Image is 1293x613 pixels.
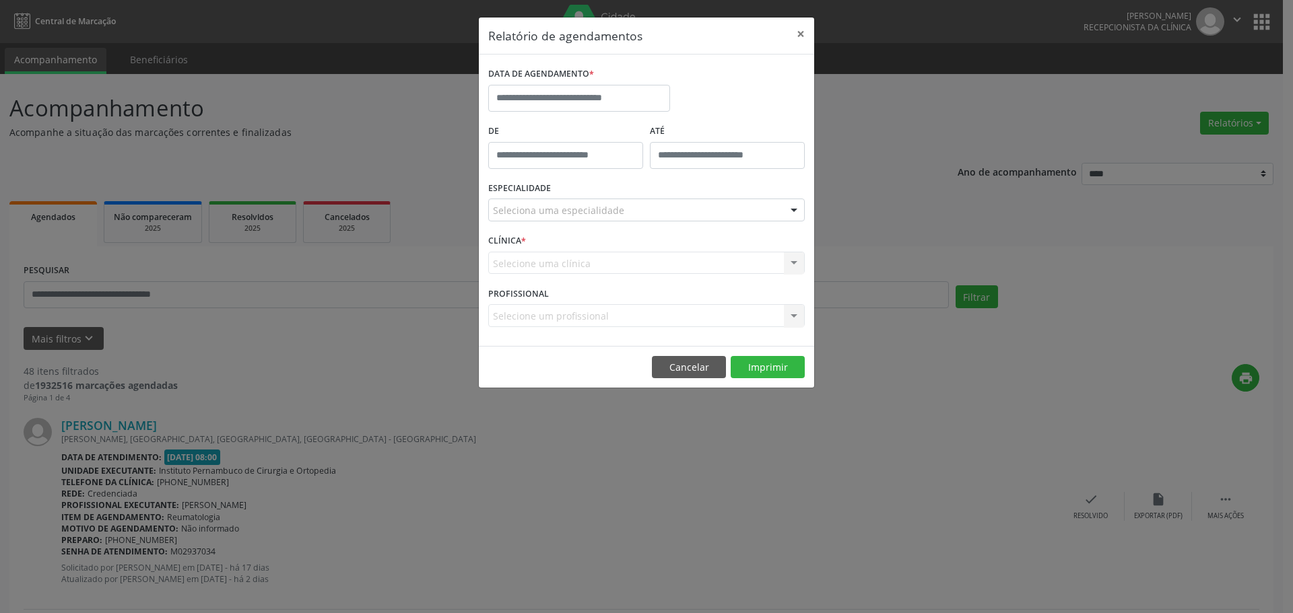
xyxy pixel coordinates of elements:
label: PROFISSIONAL [488,283,549,304]
button: Imprimir [731,356,805,379]
button: Cancelar [652,356,726,379]
span: Seleciona uma especialidade [493,203,624,217]
button: Close [787,17,814,50]
label: ESPECIALIDADE [488,178,551,199]
label: De [488,121,643,142]
h5: Relatório de agendamentos [488,27,642,44]
label: DATA DE AGENDAMENTO [488,64,594,85]
label: ATÉ [650,121,805,142]
label: CLÍNICA [488,231,526,252]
